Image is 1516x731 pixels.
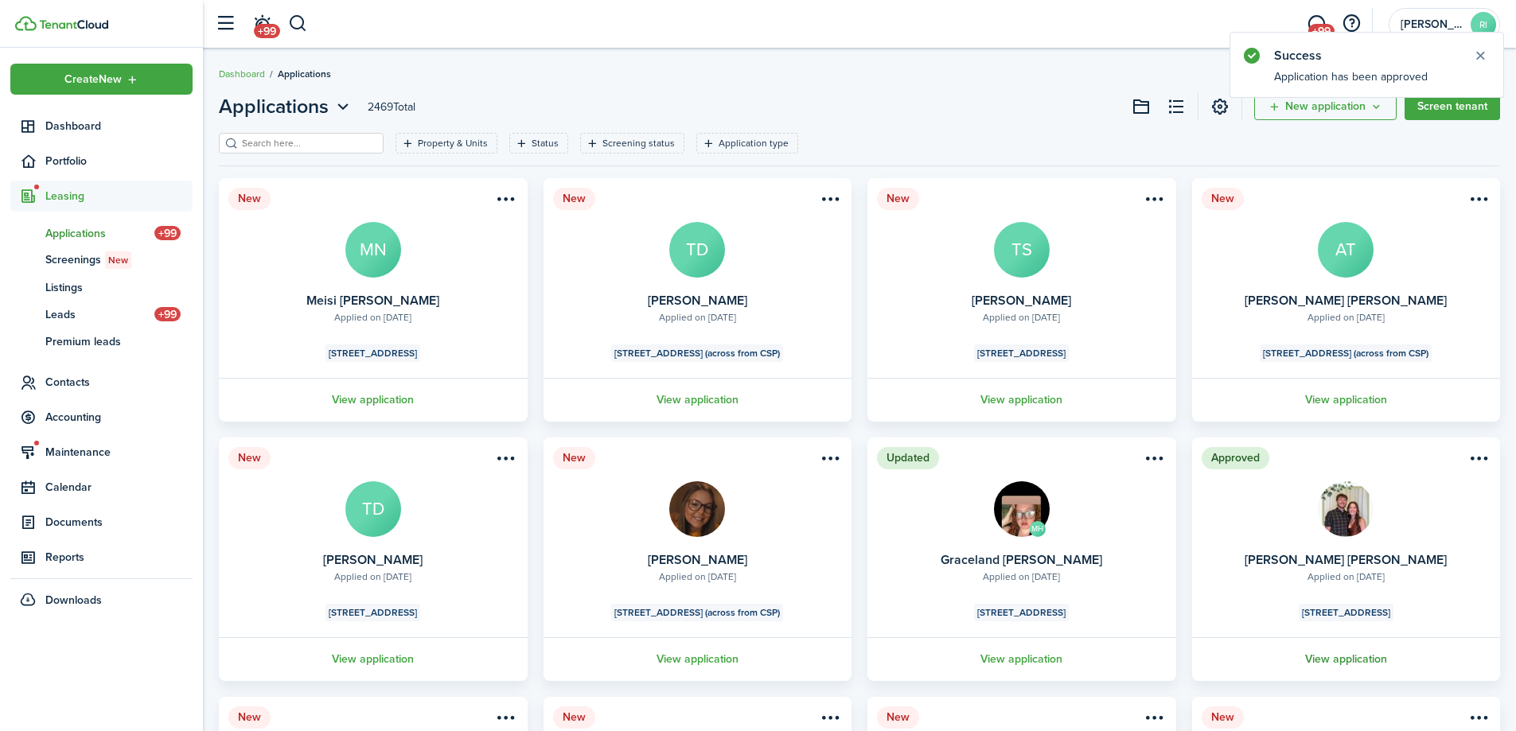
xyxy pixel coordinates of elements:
[532,136,559,150] filter-tag-label: Status
[216,378,530,422] a: View application
[10,111,193,142] a: Dashboard
[994,222,1050,278] avatar-text: TS
[1302,605,1390,620] span: [STREET_ADDRESS]
[329,605,417,620] span: [STREET_ADDRESS]
[10,220,193,247] a: Applications+99
[64,74,122,85] span: Create New
[1263,346,1428,360] span: [STREET_ADDRESS] (across from CSP)
[602,136,675,150] filter-tag-label: Screening status
[553,447,595,469] status: New
[219,92,329,121] span: Applications
[1471,12,1496,37] avatar-text: RI
[1202,447,1269,469] status: Approved
[45,514,193,531] span: Documents
[1301,4,1331,45] a: Messaging
[983,570,1060,584] div: Applied on [DATE]
[493,450,518,472] button: Open menu
[45,409,193,426] span: Accounting
[247,4,277,45] a: Notifications
[1465,710,1491,731] button: Open menu
[306,294,439,308] card-title: Meisi [PERSON_NAME]
[877,188,919,210] status: New
[45,118,193,134] span: Dashboard
[865,637,1179,681] a: View application
[493,710,518,731] button: Open menu
[877,447,939,469] status: Updated
[1245,553,1447,567] card-title: [PERSON_NAME] [PERSON_NAME]
[972,294,1071,308] card-title: [PERSON_NAME]
[1274,46,1457,65] notify-title: Success
[334,570,411,584] div: Applied on [DATE]
[1141,710,1167,731] button: Open menu
[580,133,684,154] filter-tag: Open filter
[45,279,193,296] span: Listings
[10,328,193,355] a: Premium leads
[345,222,401,278] avatar-text: MN
[228,706,271,729] status: New
[1308,310,1385,325] div: Applied on [DATE]
[977,346,1066,360] span: [STREET_ADDRESS]
[345,481,401,537] avatar-text: TD
[210,9,240,39] button: Open sidebar
[10,274,193,301] a: Listings
[10,247,193,274] a: ScreeningsNew
[541,637,855,681] a: View application
[45,306,154,323] span: Leads
[493,191,518,212] button: Open menu
[45,188,193,204] span: Leasing
[648,294,747,308] card-title: [PERSON_NAME]
[696,133,798,154] filter-tag: Open filter
[719,136,789,150] filter-tag-label: Application type
[238,136,378,151] input: Search here...
[659,310,736,325] div: Applied on [DATE]
[877,706,919,729] status: New
[941,553,1102,567] card-title: Graceland [PERSON_NAME]
[1401,19,1464,30] span: RANDALL INVESTMENT PROPERTIES
[1308,570,1385,584] div: Applied on [DATE]
[1202,706,1244,729] status: New
[553,188,595,210] status: New
[219,92,353,121] button: Applications
[983,310,1060,325] div: Applied on [DATE]
[45,549,193,566] span: Reports
[659,570,736,584] div: Applied on [DATE]
[541,378,855,422] a: View application
[39,20,108,29] img: TenantCloud
[1030,521,1046,537] avatar-text: MH
[154,307,181,321] span: +99
[396,133,497,154] filter-tag: Open filter
[614,605,780,620] span: [STREET_ADDRESS] (across from CSP)
[1469,45,1491,67] button: Close notify
[669,481,725,537] img: Lani Renee Hambrick
[669,222,725,278] avatar-text: TD
[154,226,181,240] span: +99
[45,251,193,269] span: Screenings
[216,637,530,681] a: View application
[1285,101,1366,112] span: New application
[45,592,102,609] span: Downloads
[15,16,37,31] img: TenantCloud
[1254,93,1397,120] button: Open menu
[994,481,1050,537] img: Graceland Faith Fulkerson
[219,92,353,121] button: Open menu
[816,450,842,472] button: Open menu
[1318,481,1374,537] img: Hayden Douglas Huddleston
[1465,450,1491,472] button: Open menu
[45,333,193,350] span: Premium leads
[648,553,747,567] card-title: [PERSON_NAME]
[614,346,780,360] span: [STREET_ADDRESS] (across from CSP)
[816,191,842,212] button: Open menu
[323,553,423,567] card-title: [PERSON_NAME]
[368,99,415,115] header-page-total: 2469 Total
[1308,24,1335,38] span: +99
[45,374,193,391] span: Contacts
[45,479,193,496] span: Calendar
[1190,378,1503,422] a: View application
[1245,294,1447,308] card-title: [PERSON_NAME] [PERSON_NAME]
[288,10,308,37] button: Search
[1318,222,1374,278] avatar-text: AT
[45,153,193,169] span: Portfolio
[1338,10,1365,37] button: Open resource center
[219,67,265,81] a: Dashboard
